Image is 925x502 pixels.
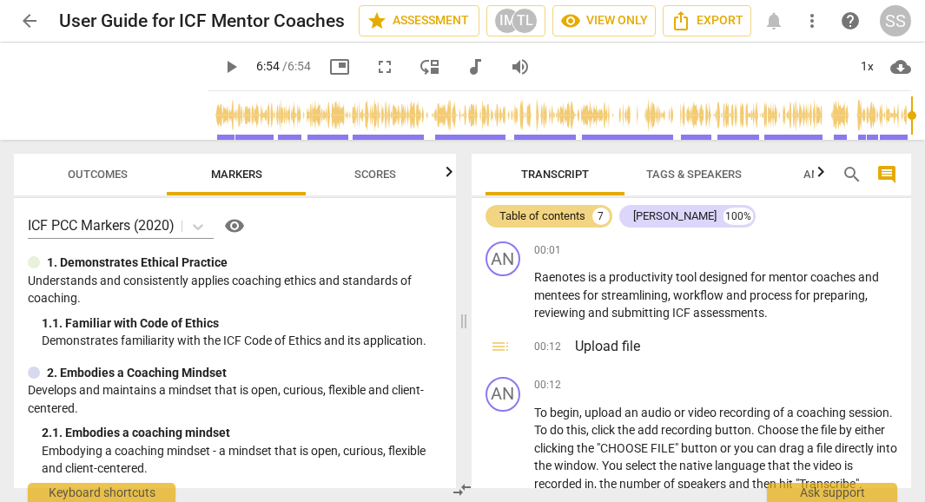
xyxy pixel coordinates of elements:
[599,270,609,284] span: a
[534,306,588,320] span: reviewing
[324,51,355,83] button: Picture in picture
[764,306,768,320] span: .
[599,477,619,491] span: the
[796,406,849,419] span: coaching
[720,441,734,455] span: or
[534,459,554,472] span: the
[855,423,885,437] span: either
[42,424,442,442] div: 2. 1. Embodies a coaching mindset
[625,459,659,472] span: select
[674,406,688,419] span: or
[838,161,866,188] button: Search
[618,423,638,437] span: the
[534,477,585,491] span: recorded
[802,10,823,31] span: more_vert
[591,423,618,437] span: click
[534,270,588,284] span: Raenotes
[577,441,597,455] span: the
[211,168,262,181] span: Markers
[757,441,779,455] span: can
[750,270,769,284] span: for
[420,56,440,77] span: move_down
[490,336,511,357] span: toc
[719,406,773,419] span: recording
[842,164,862,185] span: search
[28,215,175,235] p: ICF PCC Markers (2020)
[596,459,602,472] span: .
[47,364,227,382] p: 2. Embodies a Coaching Mindset
[534,340,561,357] span: 00:12
[619,477,664,491] span: number
[465,56,486,77] span: audiotrack
[677,477,729,491] span: speakers
[646,168,742,181] span: Tags & Speakers
[787,406,796,419] span: a
[676,270,699,284] span: tool
[588,306,611,320] span: and
[68,168,128,181] span: Outcomes
[641,406,674,419] span: audio
[609,270,676,284] span: productivity
[499,208,585,225] div: Table of contents
[844,459,853,472] span: is
[633,208,717,225] div: [PERSON_NAME]
[699,270,750,284] span: designed
[28,381,442,417] p: Develops and maintains a mindset that is open, curious, flexible and client-centered.
[494,8,520,34] div: IM
[773,406,787,419] span: of
[566,423,586,437] span: this
[560,10,648,31] span: View only
[552,5,656,36] button: View only
[659,459,679,472] span: the
[726,288,750,302] span: and
[668,288,673,302] span: ,
[486,5,545,36] button: IMTL
[839,423,855,437] span: by
[810,270,858,284] span: coaches
[28,483,175,502] div: Keyboard shortcuts
[734,441,757,455] span: you
[594,477,599,491] span: ,
[816,441,835,455] span: file
[534,288,583,302] span: mentees
[554,459,596,472] span: window
[873,161,901,188] button: Show/Hide comments
[664,477,677,491] span: of
[807,441,816,455] span: a
[42,442,442,478] p: Embodying a coaching mindset - a mindset that is open, curious, flexible and client-centered.
[865,288,868,302] span: ,
[214,212,248,240] a: Help
[821,423,839,437] span: file
[359,5,479,36] button: Assessment
[221,212,248,240] button: Help
[367,10,472,31] span: Assessment
[876,164,897,185] span: comment
[459,51,491,83] button: Switch to audio player
[672,306,693,320] span: ICF
[858,270,879,284] span: and
[597,441,651,455] span: "CHOOSE
[688,406,719,419] span: video
[795,288,813,302] span: for
[414,51,446,83] button: View player as separate pane
[575,336,898,357] h3: Upload file
[59,10,345,32] h2: User Guide for ICF Mentor Coaches
[486,241,520,276] div: Change speaker
[560,10,581,31] span: visibility
[803,168,862,181] span: Analytics
[840,10,861,31] span: help
[534,423,550,437] span: To
[521,168,589,181] span: Transcript
[588,270,599,284] span: is
[550,423,566,437] span: do
[715,459,768,472] span: language
[611,306,672,320] span: submitting
[354,168,396,181] span: Scores
[534,406,550,419] span: To
[19,10,40,31] span: arrow_back
[534,441,577,455] span: clicking
[889,406,893,419] span: .
[585,406,624,419] span: upload
[452,479,472,500] span: compare_arrows
[890,56,911,77] span: cloud_download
